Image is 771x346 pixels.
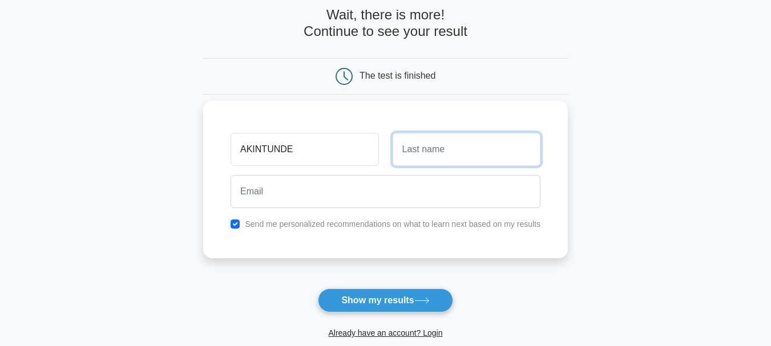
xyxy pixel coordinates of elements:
[328,328,442,337] a: Already have an account? Login
[360,71,435,80] div: The test is finished
[245,219,540,229] label: Send me personalized recommendations on what to learn next based on my results
[318,288,453,312] button: Show my results
[393,133,540,166] input: Last name
[231,133,378,166] input: First name
[203,7,568,40] h4: Wait, there is more! Continue to see your result
[231,175,540,208] input: Email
